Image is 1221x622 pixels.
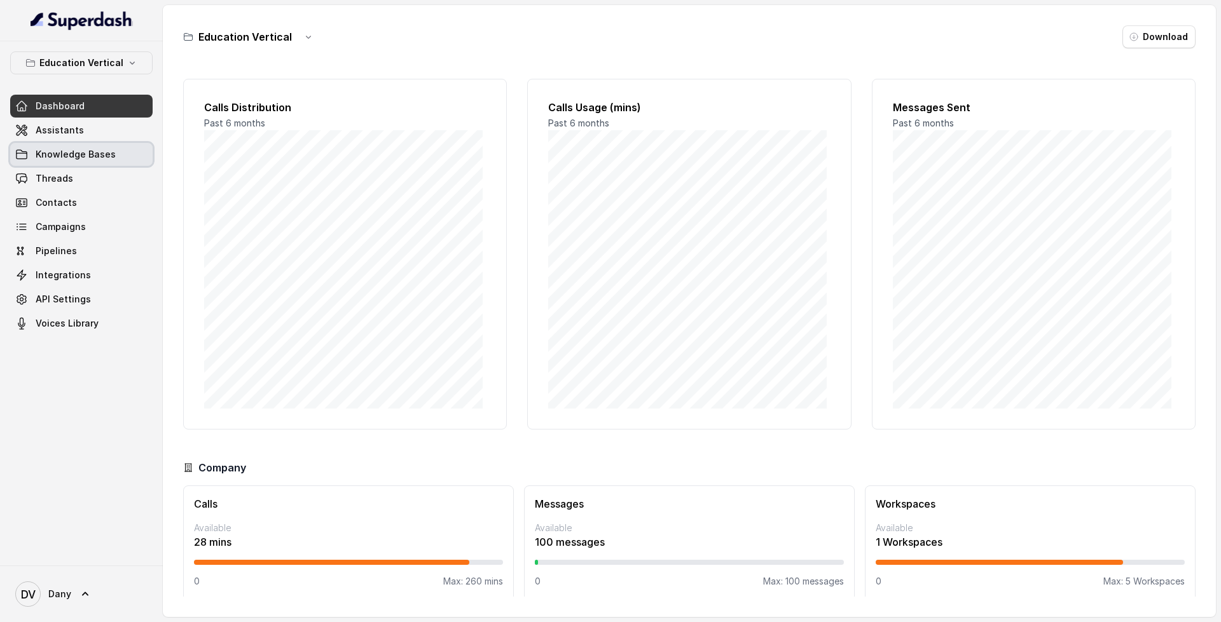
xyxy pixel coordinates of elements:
[10,95,153,118] a: Dashboard
[31,10,133,30] img: light.svg
[194,496,503,511] h3: Calls
[535,522,844,534] p: Available
[535,534,844,550] p: 100 messages
[36,220,86,233] span: Campaigns
[1103,575,1185,588] p: Max: 5 Workspaces
[893,118,954,128] span: Past 6 months
[535,496,844,511] h3: Messages
[194,534,503,550] p: 28 mins
[36,196,77,209] span: Contacts
[36,317,99,330] span: Voices Library
[39,55,123,71] p: Education Vertical
[535,575,541,588] p: 0
[876,575,881,588] p: 0
[36,269,91,281] span: Integrations
[36,148,116,161] span: Knowledge Bases
[548,118,609,128] span: Past 6 months
[10,51,153,74] button: Education Vertical
[10,576,153,612] a: Dany
[10,167,153,190] a: Threads
[10,312,153,335] a: Voices Library
[204,100,486,115] h2: Calls Distribution
[36,172,73,185] span: Threads
[10,215,153,238] a: Campaigns
[36,293,91,306] span: API Settings
[10,119,153,142] a: Assistants
[893,100,1175,115] h2: Messages Sent
[198,29,292,44] h3: Education Vertical
[876,534,1185,550] p: 1 Workspaces
[36,124,84,137] span: Assistants
[21,588,36,601] text: DV
[876,522,1185,534] p: Available
[204,118,265,128] span: Past 6 months
[763,575,844,588] p: Max: 100 messages
[48,588,71,600] span: Dany
[10,191,153,214] a: Contacts
[1122,25,1196,48] button: Download
[10,264,153,287] a: Integrations
[10,143,153,166] a: Knowledge Bases
[36,100,85,112] span: Dashboard
[876,496,1185,511] h3: Workspaces
[10,240,153,262] a: Pipelines
[36,245,77,257] span: Pipelines
[194,575,200,588] p: 0
[548,100,830,115] h2: Calls Usage (mins)
[198,460,246,475] h3: Company
[10,288,153,311] a: API Settings
[443,575,503,588] p: Max: 260 mins
[194,522,503,534] p: Available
